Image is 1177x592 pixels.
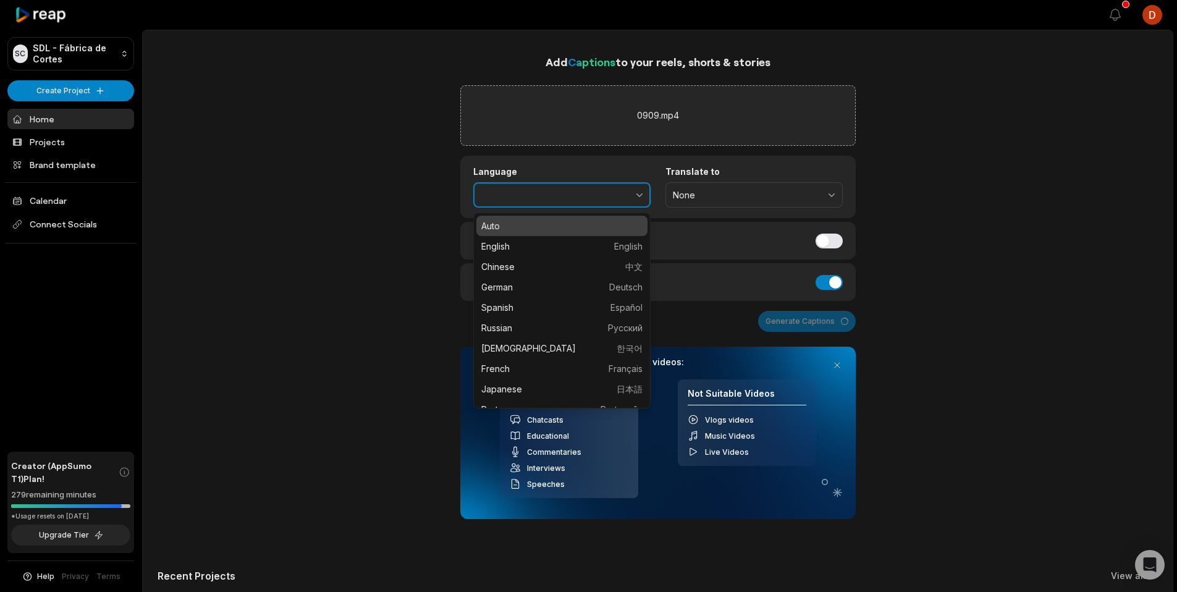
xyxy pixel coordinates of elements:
span: 中文 [625,260,643,273]
div: Open Intercom Messenger [1135,550,1165,580]
h1: Add to your reels, shorts & stories [460,53,856,70]
button: Help [22,571,54,582]
p: SDL - Fábrica de Cortes [33,43,116,65]
span: Live Videos [705,447,749,457]
div: SC [13,44,28,63]
div: 279 remaining minutes [11,489,130,501]
a: Privacy [62,571,89,582]
label: Language [473,166,651,177]
span: Chatcasts [527,415,563,425]
h4: Not Suitable Videos [688,388,806,406]
p: Japanese [481,383,643,395]
p: [DEMOGRAPHIC_DATA] [481,342,643,355]
h2: Recent Projects [158,570,235,582]
a: Calendar [7,190,134,211]
p: Portuguese [481,403,643,416]
a: Terms [96,571,120,582]
button: Upgrade Tier [11,525,130,546]
span: Русский [608,321,643,334]
span: Creator (AppSumo T1) Plan! [11,459,119,485]
div: *Usage resets on [DATE] [11,512,130,521]
span: Music Videos [705,431,755,441]
span: Português [601,403,643,416]
p: English [481,240,643,253]
span: Español [610,301,643,314]
p: Spanish [481,301,643,314]
a: View all [1111,570,1145,582]
button: Create Project [7,80,134,101]
span: Interviews [527,463,565,473]
p: German [481,281,643,294]
span: Captions [568,55,615,69]
span: Français [609,362,643,375]
p: Chinese [481,260,643,273]
span: 日本語 [617,383,643,395]
span: None [673,190,818,201]
label: 0909.mp4 [637,108,679,123]
button: None [665,182,843,208]
span: Commentaries [527,447,581,457]
span: 한국어 [617,342,643,355]
span: Speeches [527,480,565,489]
p: French [481,362,643,375]
span: Deutsch [609,281,643,294]
span: Vlogs videos [705,415,754,425]
span: Connect Socials [7,213,134,235]
a: Home [7,109,134,129]
label: Translate to [665,166,843,177]
span: English [614,240,643,253]
a: Projects [7,132,134,152]
span: Help [37,571,54,582]
h3: Our AI performs best with TALKING videos: [500,357,816,368]
p: Auto [481,219,643,232]
a: Brand template [7,154,134,175]
p: Russian [481,321,643,334]
span: Educational [527,431,569,441]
